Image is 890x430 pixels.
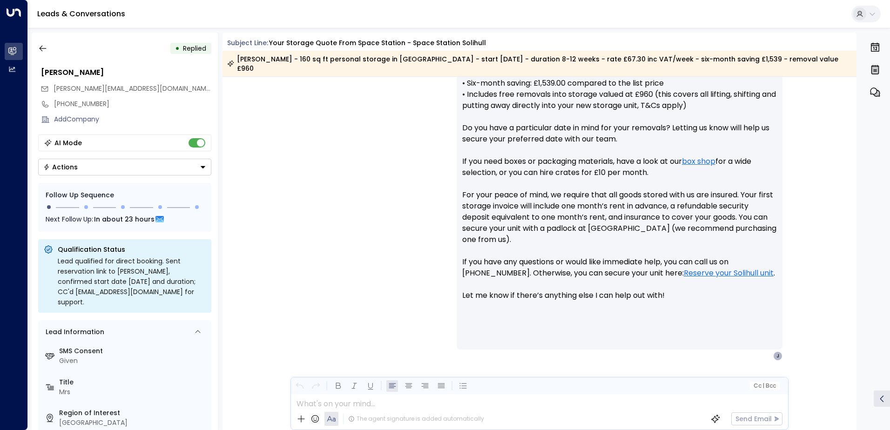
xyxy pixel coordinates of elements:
div: Lead Information [42,327,104,337]
div: Given [59,356,208,366]
p: Hi [PERSON_NAME], Thank you for your interest in our Solihull storage options. Here’s a summary o... [462,11,777,312]
div: Next Follow Up: [46,214,204,224]
div: Button group with a nested menu [38,159,211,175]
div: AI Mode [54,138,82,148]
span: Cc Bcc [753,383,775,389]
div: Follow Up Sequence [46,190,204,200]
a: Leads & Conversations [37,8,125,19]
span: Subject Line: [227,38,268,47]
a: box shop [682,156,715,167]
span: jackie.altenkirch@gmail.com [54,84,211,94]
a: Reserve your Solihull unit [684,268,774,279]
div: [PERSON_NAME] [41,67,211,78]
div: AddCompany [54,114,211,124]
div: J [773,351,782,361]
div: • [175,40,180,57]
button: Redo [310,380,322,392]
label: Title [59,377,208,387]
span: | [762,383,764,389]
div: [GEOGRAPHIC_DATA] [59,418,208,428]
div: Mrs [59,387,208,397]
span: In about 23 hours [94,214,155,224]
span: [PERSON_NAME][EMAIL_ADDRESS][DOMAIN_NAME] [54,84,212,93]
button: Undo [294,380,305,392]
label: SMS Consent [59,346,208,356]
div: Lead qualified for direct booking. Sent reservation link to [PERSON_NAME], confirmed start date [... [58,256,206,307]
span: Replied [183,44,206,53]
div: Actions [43,163,78,171]
p: Qualification Status [58,245,206,254]
div: [PHONE_NUMBER] [54,99,211,109]
div: Your storage quote from Space Station - Space Station Solihull [269,38,486,48]
button: Cc|Bcc [749,382,779,390]
button: Actions [38,159,211,175]
div: [PERSON_NAME] - 160 sq ft personal storage in [GEOGRAPHIC_DATA] - start [DATE] - duration 8-12 we... [227,54,851,73]
label: Region of Interest [59,408,208,418]
div: The agent signature is added automatically [348,415,484,423]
